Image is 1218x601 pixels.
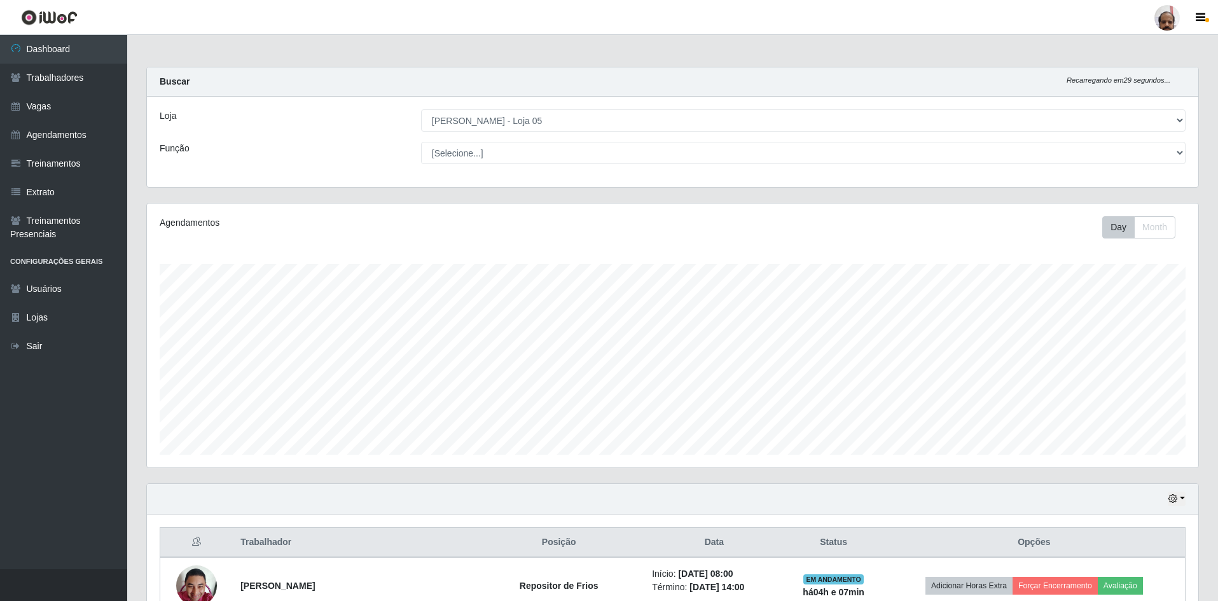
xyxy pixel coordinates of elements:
li: Término: [652,581,776,594]
th: Status [784,528,883,558]
i: Recarregando em 29 segundos... [1067,76,1170,84]
button: Month [1134,216,1175,238]
label: Função [160,142,190,155]
label: Loja [160,109,176,123]
button: Day [1102,216,1135,238]
th: Trabalhador [233,528,473,558]
strong: Repositor de Frios [520,581,599,591]
button: Adicionar Horas Extra [925,577,1013,595]
strong: Buscar [160,76,190,86]
button: Forçar Encerramento [1013,577,1098,595]
span: EM ANDAMENTO [803,574,864,584]
li: Início: [652,567,776,581]
th: Posição [473,528,644,558]
strong: há 04 h e 07 min [803,587,864,597]
div: Agendamentos [160,216,576,230]
strong: [PERSON_NAME] [240,581,315,591]
time: [DATE] 08:00 [678,569,733,579]
time: [DATE] 14:00 [689,582,744,592]
div: First group [1102,216,1175,238]
th: Opções [883,528,1186,558]
th: Data [644,528,784,558]
img: CoreUI Logo [21,10,78,25]
div: Toolbar with button groups [1102,216,1186,238]
button: Avaliação [1098,577,1143,595]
